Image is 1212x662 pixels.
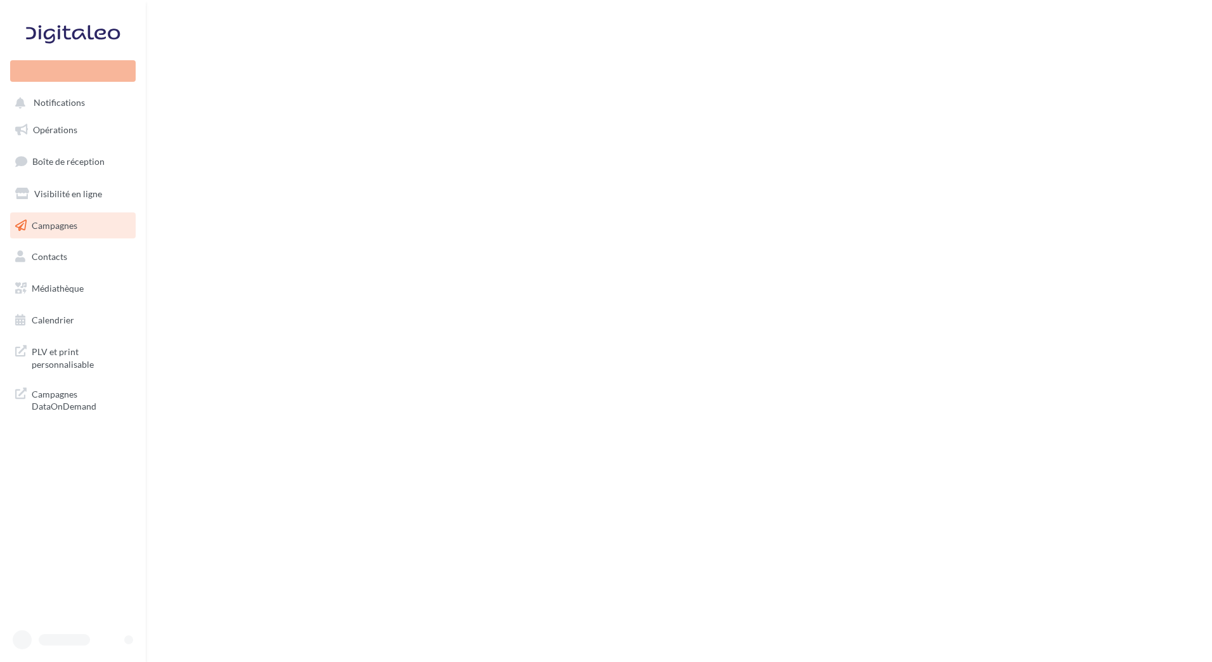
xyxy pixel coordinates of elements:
a: Boîte de réception [8,148,138,175]
span: Campagnes DataOnDemand [32,386,131,413]
span: Notifications [34,98,85,108]
span: Médiathèque [32,283,84,294]
span: Contacts [32,251,67,262]
span: PLV et print personnalisable [32,343,131,370]
a: Campagnes [8,212,138,239]
a: Médiathèque [8,275,138,302]
span: Opérations [33,124,77,135]
div: Nouvelle campagne [10,60,136,82]
span: Calendrier [32,315,74,325]
a: Opérations [8,117,138,143]
a: Campagnes DataOnDemand [8,380,138,418]
a: Contacts [8,243,138,270]
a: PLV et print personnalisable [8,338,138,375]
span: Visibilité en ligne [34,188,102,199]
a: Calendrier [8,307,138,334]
span: Campagnes [32,219,77,230]
a: Visibilité en ligne [8,181,138,207]
span: Boîte de réception [32,156,105,167]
